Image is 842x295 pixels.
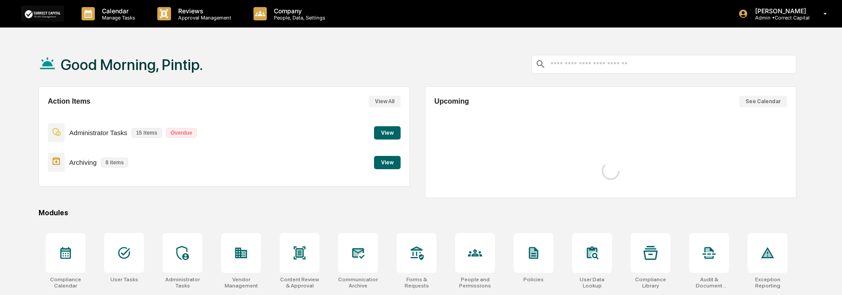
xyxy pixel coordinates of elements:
button: View [374,156,401,169]
p: Admin • Correct Capital [748,15,811,21]
a: View [374,128,401,136]
h2: Upcoming [434,97,469,105]
p: Overdue [166,128,197,138]
p: Company [267,7,330,15]
p: [PERSON_NAME] [748,7,811,15]
div: Modules [39,209,796,217]
p: Calendar [95,7,140,15]
a: View [374,158,401,166]
div: Policies [523,276,544,283]
div: Compliance Library [631,276,670,289]
p: Archiving [69,159,97,166]
div: Exception Reporting [748,276,787,289]
p: 8 items [101,158,128,167]
div: Compliance Calendar [46,276,86,289]
div: User Tasks [110,276,138,283]
div: Administrator Tasks [163,276,203,289]
div: Forms & Requests [397,276,437,289]
img: logo [21,6,64,21]
div: Vendor Management [221,276,261,289]
p: 15 items [132,128,162,138]
div: Content Review & Approval [280,276,320,289]
button: See Calendar [739,96,787,107]
div: User Data Lookup [572,276,612,289]
p: Approval Management [171,15,236,21]
p: Administrator Tasks [69,129,127,136]
button: View [374,126,401,140]
div: Audit & Document Logs [689,276,729,289]
div: Communications Archive [338,276,378,289]
p: People, Data, Settings [267,15,330,21]
div: People and Permissions [455,276,495,289]
h1: Good Morning, Pintip. [61,56,203,74]
p: Reviews [171,7,236,15]
p: Manage Tasks [95,15,140,21]
button: View All [369,96,401,107]
h2: Action Items [48,97,90,105]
